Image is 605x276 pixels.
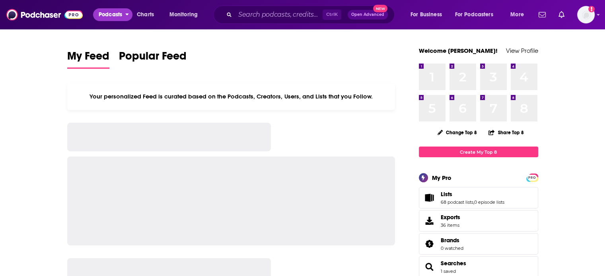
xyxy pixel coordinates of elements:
[422,215,438,226] span: Exports
[441,245,463,251] a: 0 watched
[527,175,537,181] span: PRO
[221,6,402,24] div: Search podcasts, credits, & more...
[99,9,122,20] span: Podcasts
[441,199,473,205] a: 68 podcast lists
[422,261,438,272] a: Searches
[474,199,504,205] a: 0 episode lists
[419,233,538,255] span: Brands
[348,10,388,19] button: Open AdvancedNew
[67,49,109,69] a: My Feed
[555,8,568,21] a: Show notifications dropdown
[441,268,456,274] a: 1 saved
[119,49,187,68] span: Popular Feed
[67,83,395,110] div: Your personalized Feed is curated based on the Podcasts, Creators, Users, and Lists that you Follow.
[422,238,438,249] a: Brands
[588,6,595,12] svg: Add a profile image
[441,222,460,228] span: 36 items
[419,147,538,157] a: Create My Top 8
[441,191,452,198] span: Lists
[527,174,537,180] a: PRO
[419,47,498,54] a: Welcome [PERSON_NAME]!
[93,8,132,21] button: open menu
[510,9,524,20] span: More
[441,260,466,267] a: Searches
[488,125,524,140] button: Share Top 8
[405,8,452,21] button: open menu
[164,8,208,21] button: open menu
[441,214,460,221] span: Exports
[535,8,549,21] a: Show notifications dropdown
[169,9,198,20] span: Monitoring
[455,9,493,20] span: For Podcasters
[577,6,595,23] span: Logged in as NickG
[235,8,323,21] input: Search podcasts, credits, & more...
[577,6,595,23] img: User Profile
[441,237,459,244] span: Brands
[422,192,438,203] a: Lists
[67,49,109,68] span: My Feed
[433,127,482,137] button: Change Top 8
[419,210,538,232] a: Exports
[506,47,538,54] a: View Profile
[473,199,474,205] span: ,
[450,8,505,21] button: open menu
[119,49,187,69] a: Popular Feed
[441,237,463,244] a: Brands
[323,10,341,20] span: Ctrl K
[410,9,442,20] span: For Business
[132,8,159,21] a: Charts
[441,191,504,198] a: Lists
[6,7,83,22] img: Podchaser - Follow, Share and Rate Podcasts
[577,6,595,23] button: Show profile menu
[505,8,534,21] button: open menu
[373,5,387,12] span: New
[419,187,538,208] span: Lists
[137,9,154,20] span: Charts
[351,13,384,17] span: Open Advanced
[432,174,451,181] div: My Pro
